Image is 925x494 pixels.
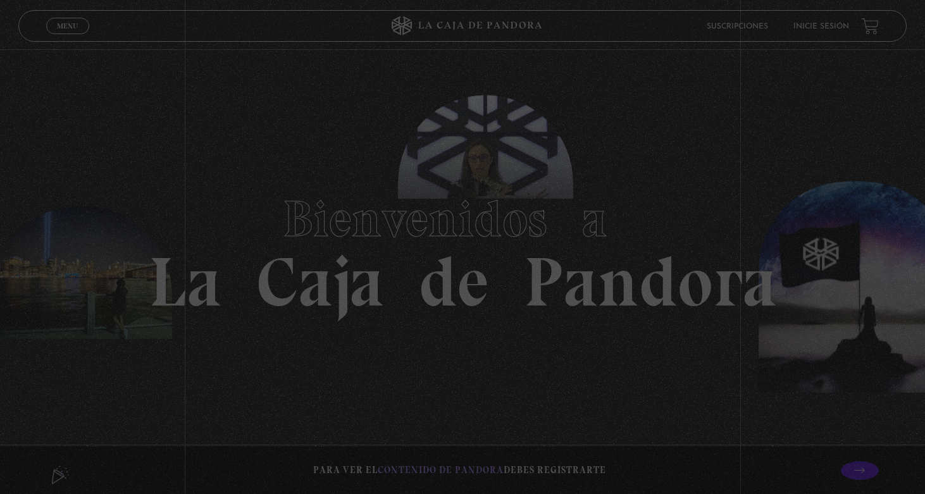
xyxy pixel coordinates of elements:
[707,22,768,30] a: Suscripciones
[283,188,642,249] span: Bienvenidos a
[793,22,849,30] a: Inicie sesión
[53,32,83,41] span: Cerrar
[378,464,504,476] span: contenido de Pandora
[58,22,78,30] span: Menu
[862,17,879,34] a: View your shopping cart
[313,462,606,479] p: Para ver el debes registrarte
[149,178,777,317] h1: La Caja de Pandora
